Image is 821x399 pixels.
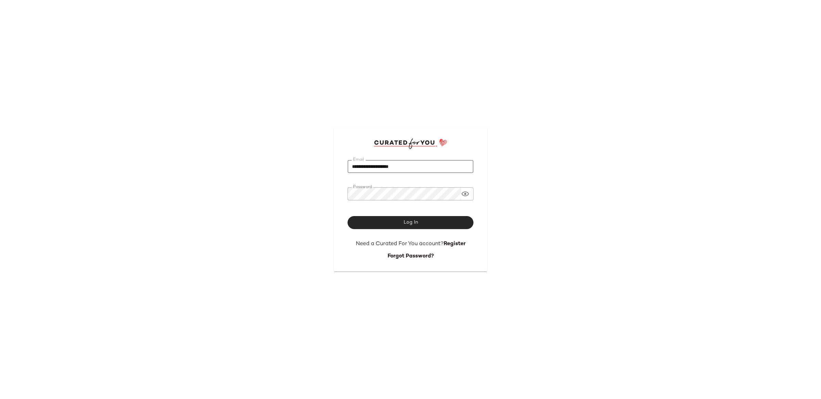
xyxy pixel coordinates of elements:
span: Log In [403,220,418,225]
img: cfy_login_logo.DGdB1djN.svg [374,138,447,149]
a: Register [444,241,466,247]
span: Need a Curated For You account? [356,241,444,247]
button: Log In [348,216,473,229]
a: Forgot Password? [388,253,434,259]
